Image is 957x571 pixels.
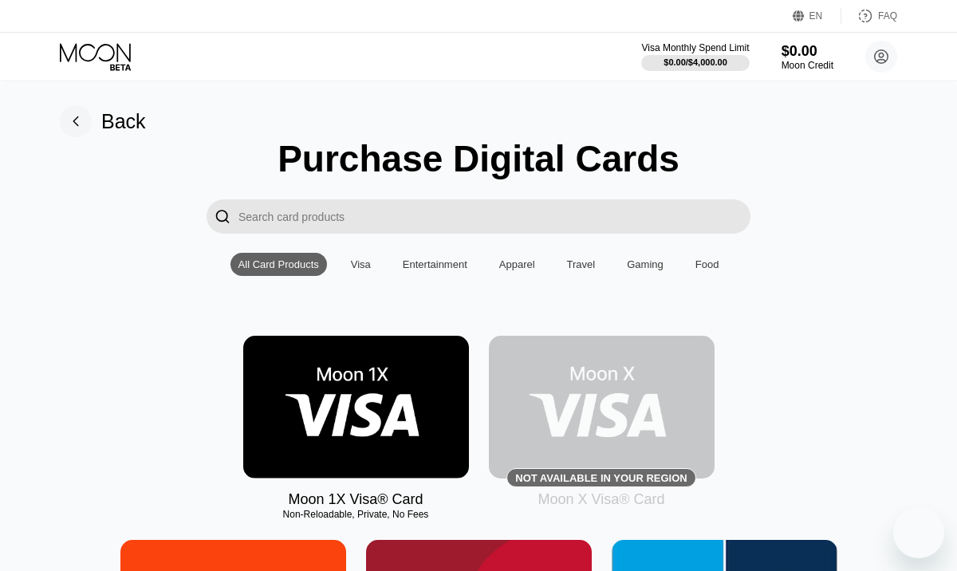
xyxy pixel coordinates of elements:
[491,253,543,276] div: Apparel
[343,253,379,276] div: Visa
[627,258,664,270] div: Gaming
[101,110,146,133] div: Back
[782,60,833,71] div: Moon Credit
[841,8,897,24] div: FAQ
[238,199,750,234] input: Search card products
[538,491,664,508] div: Moon X Visa® Card
[809,10,823,22] div: EN
[893,507,944,558] iframe: Button to launch messaging window, conversation in progress
[559,253,604,276] div: Travel
[782,43,833,71] div: $0.00Moon Credit
[351,258,371,270] div: Visa
[687,253,727,276] div: Food
[243,509,469,520] div: Non-Reloadable, Private, No Fees
[619,253,671,276] div: Gaming
[403,258,467,270] div: Entertainment
[60,105,146,137] div: Back
[641,42,749,71] div: Visa Monthly Spend Limit$0.00/$4,000.00
[278,137,679,180] div: Purchase Digital Cards
[515,472,687,484] div: Not available in your region
[793,8,841,24] div: EN
[395,253,475,276] div: Entertainment
[215,207,230,226] div: 
[641,42,749,53] div: Visa Monthly Spend Limit
[489,336,715,478] div: Not available in your region
[499,258,535,270] div: Apparel
[288,491,423,508] div: Moon 1X Visa® Card
[567,258,596,270] div: Travel
[238,258,319,270] div: All Card Products
[878,10,897,22] div: FAQ
[782,43,833,60] div: $0.00
[664,57,727,67] div: $0.00 / $4,000.00
[695,258,719,270] div: Food
[207,199,238,234] div: 
[230,253,327,276] div: All Card Products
